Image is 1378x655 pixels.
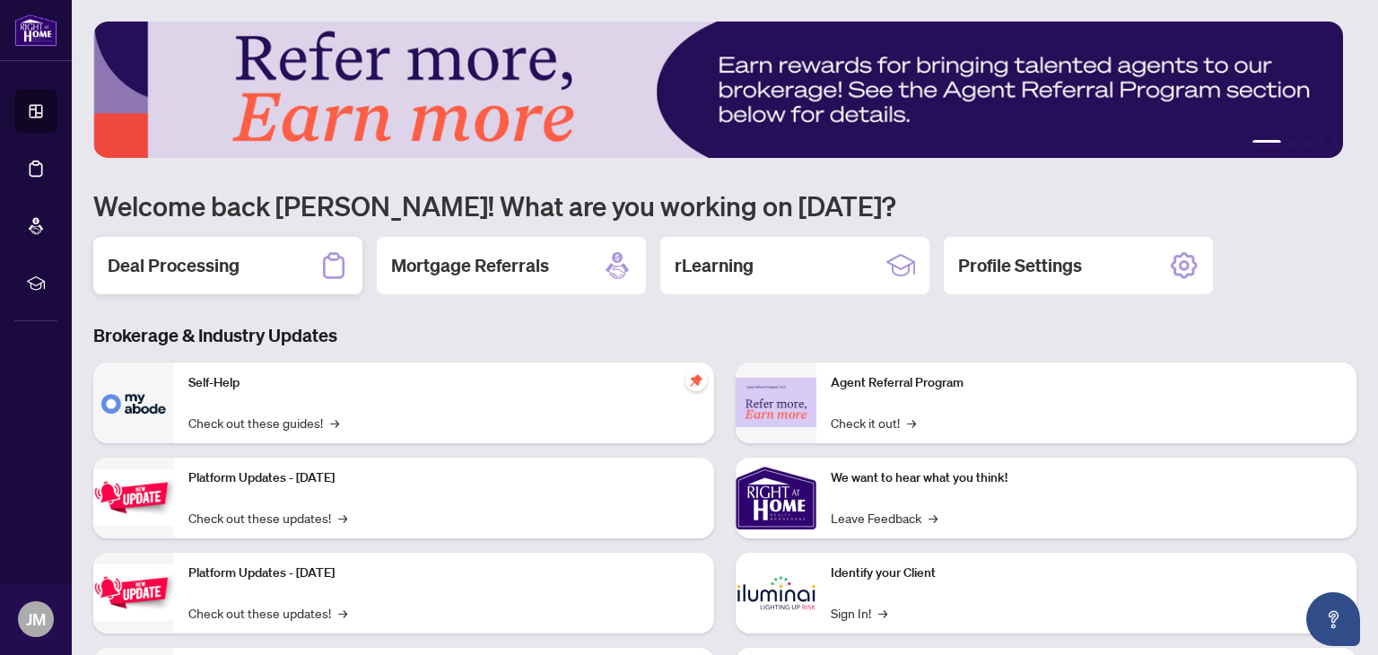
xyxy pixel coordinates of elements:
[878,603,887,623] span: →
[831,508,938,528] a: Leave Feedback→
[188,413,339,432] a: Check out these guides!→
[188,563,700,583] p: Platform Updates - [DATE]
[831,468,1342,488] p: We want to hear what you think!
[188,508,347,528] a: Check out these updates!→
[831,563,1342,583] p: Identify your Client
[93,564,174,621] img: Platform Updates - July 8, 2025
[188,603,347,623] a: Check out these updates!→
[1306,592,1360,646] button: Open asap
[338,508,347,528] span: →
[14,13,57,47] img: logo
[1331,140,1339,147] button: 5
[1303,140,1310,147] button: 3
[958,253,1082,278] h2: Profile Settings
[108,253,240,278] h2: Deal Processing
[685,370,707,391] span: pushpin
[93,469,174,526] img: Platform Updates - July 21, 2025
[831,373,1342,393] p: Agent Referral Program
[26,607,46,632] span: JM
[736,378,816,427] img: Agent Referral Program
[907,413,916,432] span: →
[736,458,816,538] img: We want to hear what you think!
[93,323,1356,348] h3: Brokerage & Industry Updates
[93,22,1343,158] img: Slide 0
[675,253,754,278] h2: rLearning
[93,188,1356,223] h1: Welcome back [PERSON_NAME]! What are you working on [DATE]?
[1317,140,1324,147] button: 4
[188,468,700,488] p: Platform Updates - [DATE]
[188,373,700,393] p: Self-Help
[1252,140,1281,147] button: 1
[736,553,816,633] img: Identify your Client
[391,253,549,278] h2: Mortgage Referrals
[831,413,916,432] a: Check it out!→
[330,413,339,432] span: →
[93,362,174,443] img: Self-Help
[929,508,938,528] span: →
[831,603,887,623] a: Sign In!→
[338,603,347,623] span: →
[1288,140,1295,147] button: 2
